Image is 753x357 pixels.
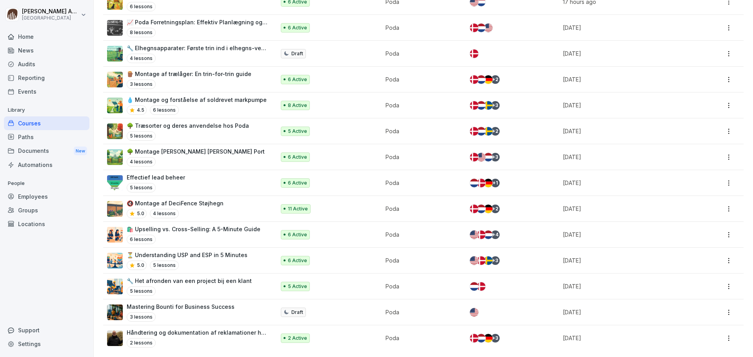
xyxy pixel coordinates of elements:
p: [DATE] [563,256,688,265]
p: 🌳 Montage [PERSON_NAME] [PERSON_NAME] Port [127,147,265,156]
p: [DATE] [563,334,688,342]
img: nl.svg [484,153,493,161]
img: fj77uby0edc8j7511z6kteqq.png [107,46,123,62]
p: 6 Active [288,76,307,83]
img: us.svg [470,256,478,265]
img: jizd591trzcmgkwg7phjhdyp.png [107,149,123,165]
p: Poda [386,179,457,187]
p: 6 lessons [150,105,179,115]
img: dk.svg [477,256,486,265]
p: 5 Active [288,128,307,135]
div: + 3 [491,334,500,343]
a: Employees [4,190,89,203]
img: nl.svg [477,334,486,343]
p: [GEOGRAPHIC_DATA] [22,15,79,21]
a: Reporting [4,71,89,85]
p: [DATE] [563,101,688,109]
div: Support [4,323,89,337]
p: 8 Active [288,102,307,109]
img: us.svg [470,230,478,239]
div: + 2 [491,205,500,213]
img: dk.svg [477,282,486,291]
p: 🔇 Montage af DeciFence Støjhegn [127,199,224,207]
p: 5 Active [288,283,307,290]
img: ghfaes66icgjudemyzanc5gs.png [107,253,123,268]
p: [PERSON_NAME] Andreasen [22,8,79,15]
p: 3 lessons [127,312,156,322]
img: dk.svg [470,127,478,136]
a: Automations [4,158,89,172]
p: Poda [386,49,457,58]
img: df3r0a6984uatei5w829qbjn.png [107,304,123,320]
p: 6 Active [288,179,307,187]
p: 5 lessons [127,286,156,296]
img: dk.svg [470,153,478,161]
img: iitrrchdpqggmo7zvf685sph.png [107,72,123,87]
a: Courses [4,116,89,130]
p: 5 lessons [127,131,156,141]
p: 6 Active [288,231,307,238]
p: 4 lessons [127,157,156,167]
img: dk.svg [470,24,478,32]
p: 5.0 [137,262,144,269]
p: Poda [386,127,457,135]
img: dk.svg [470,101,478,110]
img: se.svg [484,256,493,265]
p: Poda [386,230,457,239]
div: + 2 [491,127,500,136]
p: Poda [386,75,457,83]
img: de.svg [484,205,493,213]
p: Library [4,104,89,116]
img: se.svg [484,127,493,136]
p: 📈 Poda Forretningsplan: Effektiv Planlægning og Strategi med audiofil [127,18,267,26]
div: + 1 [491,179,500,187]
a: Settings [4,337,89,351]
p: Poda [386,282,457,290]
p: Poda [386,24,457,32]
a: Events [4,85,89,98]
p: 2 lessons [127,338,156,348]
p: 6 Active [288,24,307,31]
a: Audits [4,57,89,71]
img: wy6jvvzx1dplnljbx559lfsf.png [107,20,123,36]
p: 2 Active [288,335,307,342]
p: Håndtering og dokumentation af reklamationer hos Poda Hegn [127,328,267,337]
img: dk.svg [470,75,478,84]
p: [DATE] [563,127,688,135]
p: 11 Active [288,205,308,212]
p: 🔧 Elhegnsapparater: Første trin ind i elhegns-verdenen [127,44,267,52]
img: nl.svg [484,230,493,239]
div: Home [4,30,89,43]
img: de.svg [484,334,493,343]
a: News [4,43,89,57]
img: thgb2mx0bhcepjhojq3x82qb.png [107,201,123,217]
img: us.svg [484,24,493,32]
img: g4gd9d39w4p3s4dr2i7gla5s.png [107,227,123,243]
img: dk.svg [470,334,478,343]
a: DocumentsNew [4,144,89,158]
p: 💧 Montage og forståelse af soldrevet markpumpe [127,96,267,104]
p: [DATE] [563,49,688,58]
a: Locations [4,217,89,231]
a: Paths [4,130,89,144]
p: Poda [386,256,457,265]
p: 🔧 Het afronden van een project bij een klant [127,277,252,285]
div: + 4 [491,230,500,239]
img: us.svg [470,308,478,317]
p: [DATE] [563,24,688,32]
p: 6 Active [288,257,307,264]
p: 🌳 Træsorter og deres anvendelse hos Poda [127,121,249,130]
div: New [74,147,87,156]
img: nl.svg [477,101,486,110]
p: 5 lessons [150,261,179,270]
img: nl.svg [470,282,478,291]
div: + 3 [491,101,500,110]
img: d7emgzj6kk9eqhpx81vf2kik.png [107,279,123,294]
p: 3 lessons [127,80,156,89]
div: + 3 [491,153,500,161]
